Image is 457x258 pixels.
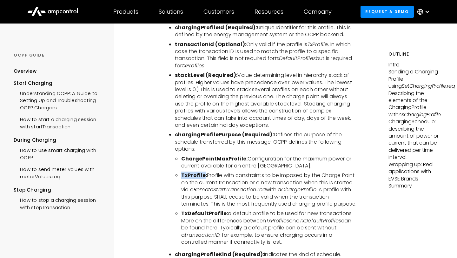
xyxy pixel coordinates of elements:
[159,8,183,15] div: Solutions
[14,193,105,213] a: How to stop a charging session with stopTransaction
[300,217,341,224] i: TxDefaultProfiles
[281,186,316,193] i: ChargeProfile
[14,144,105,163] a: How to use smart charging with OCPP
[388,61,443,68] p: Intro
[14,163,105,182] a: How to send meter values with meterValues.req
[388,51,443,58] h5: Outline
[203,8,234,15] div: Customers
[181,172,207,179] b: TxProfile:
[113,8,138,15] div: Products
[175,41,246,48] b: transactionId (Optional):
[275,55,316,62] i: txDefaultProfiles
[14,87,105,113] a: Understanding OCPP: A Guide to Setting Up and Troubleshooting OCPP Chargers
[255,8,283,15] div: Resources
[304,8,332,15] div: Company
[361,6,414,17] a: Request a demo
[14,113,105,132] a: How to start a charging session with startTransaction
[194,186,266,193] i: RemoteStartTransaction.req
[388,161,443,182] p: Wrapping up: Real applications with EVSE Brands
[175,131,357,153] li: Defines the purpose of the schedule transferred by this message. OCPP defines the following options:
[266,217,289,224] i: TxProfiles
[14,68,36,79] a: Overview
[181,155,248,162] b: ChargePointMaxProfile:
[388,182,443,189] p: Summary
[175,24,257,31] b: chargingProfileId (Required):
[388,118,443,161] p: ChargingSchedule: describing the amount of power or current that can be delivered per time interval.
[14,137,105,144] div: During Charging
[181,210,228,217] b: TxDefaultProfile:
[175,131,274,138] b: chargingProfilePurpose (Required):
[175,71,237,79] b: stackLevel (Required):
[181,155,357,170] li: Configuration for the maximum power or current available for an entire [GEOGRAPHIC_DATA].
[399,111,441,118] em: csChargingProfile
[175,24,357,38] li: Unique Identifier for this profile. This is defined by the energy management system or the OCPP b...
[14,68,36,75] div: Overview
[181,172,357,207] li: Profile with constraints to be imposed by the Charge Point on the current transaction or a new tr...
[388,90,443,119] p: Describing the elements of the ChargingProfile with
[175,251,264,258] b: chargingProfileKind (Required):
[14,80,105,87] div: Start Charging
[175,251,357,258] li: Indicates the kind of schedule.
[185,231,220,239] i: transactionID
[14,52,105,58] div: OCPP GUIDE
[175,72,357,129] li: Value determining level in hierarchy stack of profiles. Higher values have precedence over lower ...
[181,210,357,246] li: a default profile to be used for new transactions. More on the differences between and can be fou...
[402,82,455,90] em: SetChargingProfile.req
[182,62,205,69] i: txProfiles
[14,187,105,193] div: Stop Charging
[175,41,357,70] li: Only valid if the profile is , in which case the transaction ID is used to match the profile to a...
[388,68,443,90] p: Sending a Charging Profile using
[308,41,328,48] i: TxProfile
